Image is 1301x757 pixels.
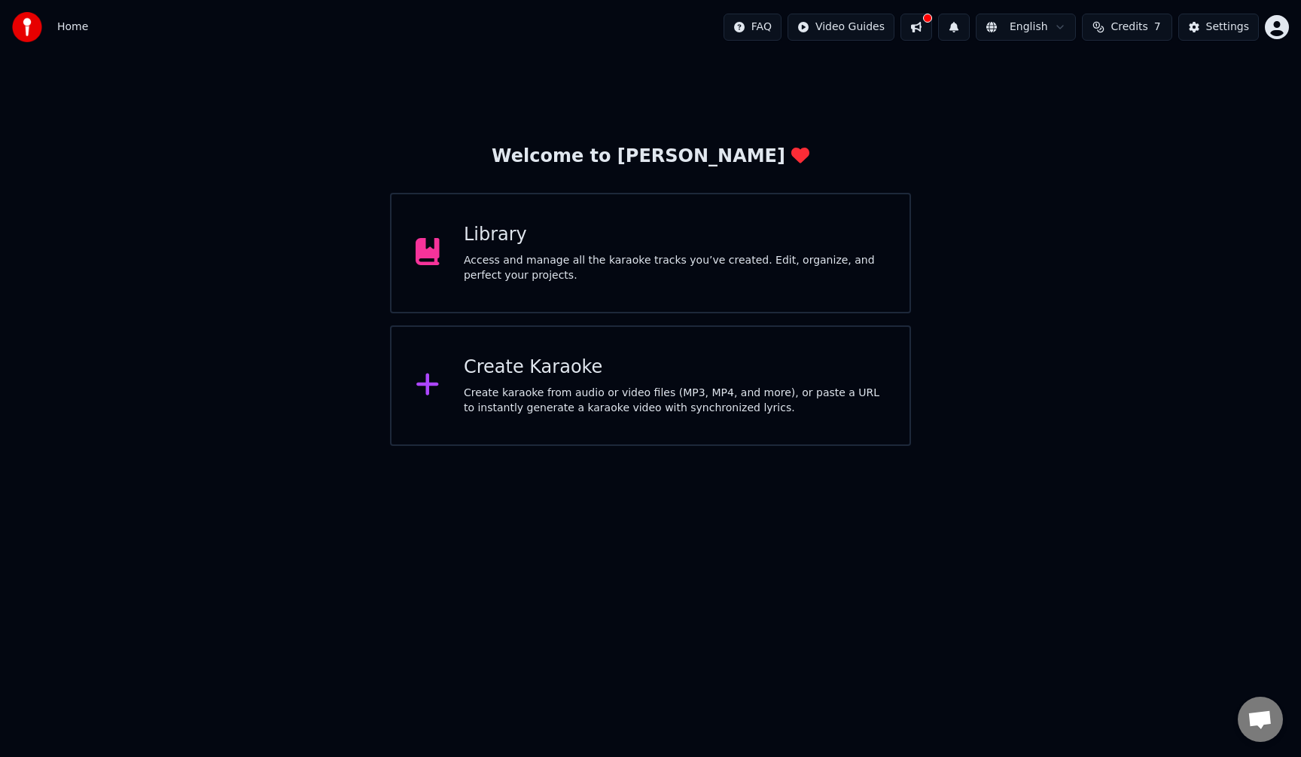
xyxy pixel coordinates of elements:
[12,12,42,42] img: youka
[464,253,885,283] div: Access and manage all the karaoke tracks you’ve created. Edit, organize, and perfect your projects.
[724,14,782,41] button: FAQ
[1154,20,1161,35] span: 7
[1206,20,1249,35] div: Settings
[1111,20,1147,35] span: Credits
[492,145,809,169] div: Welcome to [PERSON_NAME]
[464,386,885,416] div: Create karaoke from audio or video files (MP3, MP4, and more), or paste a URL to instantly genera...
[464,223,885,247] div: Library
[1238,697,1283,742] div: Open chat
[788,14,894,41] button: Video Guides
[57,20,88,35] nav: breadcrumb
[1178,14,1259,41] button: Settings
[57,20,88,35] span: Home
[464,356,885,380] div: Create Karaoke
[1082,14,1172,41] button: Credits7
